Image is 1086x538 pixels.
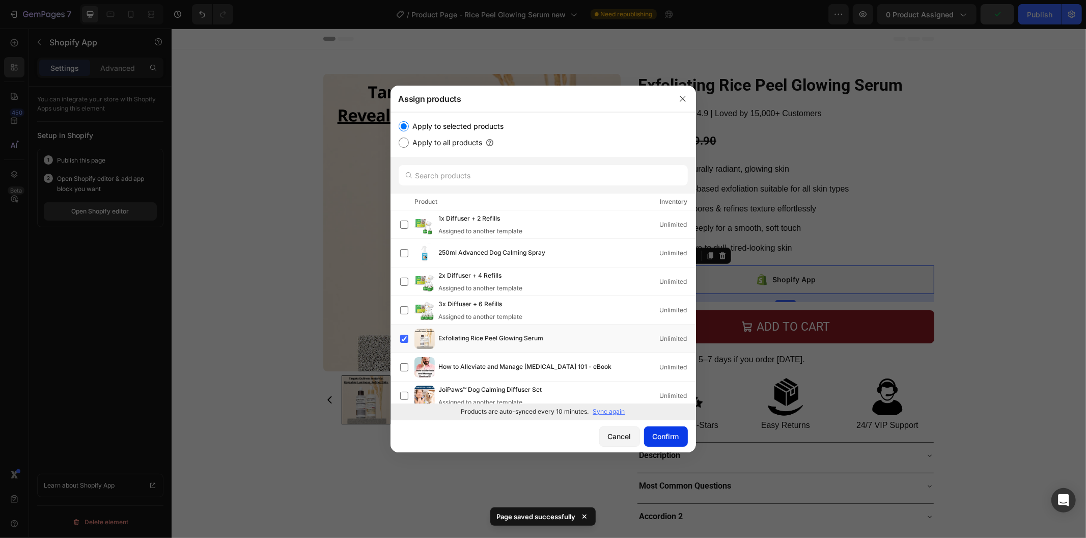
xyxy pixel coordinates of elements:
div: Add to cart [586,288,659,309]
img: product-img [414,300,435,320]
p: Hydrates deeply for a smooth, soft touch [483,193,678,207]
span: 2x Diffuser + 4 Refills [439,271,502,282]
div: Product [415,197,438,207]
p: 24/7 VIP Support [670,390,762,405]
span: 1x Diffuser + 2 Refills [439,213,500,225]
img: product-img [414,329,435,349]
span: JoiPaws™ Dog Calming Diffuser Set [439,385,542,396]
p: Page saved successfully [496,512,575,522]
img: product-img [414,357,435,378]
div: $99.90 [508,101,546,124]
div: Shopify App [478,223,518,232]
img: gempages_557143386495124243-65ae5a38-5b58-4832-97a5-3efeff785ed8.png [695,348,736,389]
div: Unlimited [660,305,695,315]
p: Description [467,420,509,435]
p: Gentle rice-based exfoliation suitable for all skin types [483,153,678,168]
div: Assigned to another template [439,312,523,321]
span: Exfoliating Rice Peel Glowing Serum [439,333,544,344]
div: Cancel [608,431,631,442]
img: gempages_557143386495124243-d974e84c-0d08-4087-a728-1d4efffd2fba.webp [465,79,516,91]
div: Unlimited [660,334,695,344]
p: Say goodbye to dull, tired-looking skin [483,212,678,227]
button: Confirm [644,426,688,447]
p: Most Common Questions [467,450,560,465]
img: product-img [414,386,435,406]
button: Carousel Next Arrow [437,366,448,376]
p: Reveal naturally radiant, glowing skin [483,133,678,148]
div: $49.95 [465,101,504,124]
span: How to Alleviate and Manage [MEDICAL_DATA] 101 - eBook [439,362,612,373]
div: Unlimited [660,220,695,230]
div: /> [391,112,696,420]
img: gempages_557143386495124243-d8f312e8-76fb-40fa-9ba3-83b10d0678bb.png [594,348,634,389]
label: Apply to all products [409,137,483,149]
button: Cancel [599,426,640,447]
p: 12,000+ Five-Stars [466,390,558,405]
p: Minimizes pores & refines texture effortlessly [483,173,678,188]
label: Apply to selected products [409,120,504,132]
img: product-img [414,214,435,235]
p: Easy Returns [568,390,660,405]
div: Unlimited [660,248,695,258]
h2: Exfoliating Rice Peel Glowing Serum [465,45,763,69]
img: product-img [414,243,435,263]
button: Carousel Back Arrow [153,366,163,376]
p: Products are auto-synced every 10 minutes. [461,407,589,416]
div: Inventory [660,197,688,207]
span: 3x Diffuser + 6 Refills [439,299,503,310]
div: Shopify App [601,245,644,257]
div: Confirm [653,431,679,442]
p: 4.9 | Loved by 15,000+ Customers [525,78,650,93]
div: Assigned to another template [439,398,559,407]
div: Assign products [391,86,670,112]
div: Assigned to another template [439,227,523,236]
div: Unlimited [660,362,695,372]
div: Unlimited [660,277,695,287]
div: Assigned to another template [439,284,523,293]
img: product-img [414,272,435,292]
div: Unlimited [660,391,695,401]
input: Search products [399,165,688,185]
p: Sync again [593,407,625,416]
p: Accordion 2 [467,481,511,496]
span: 250ml Advanced Dog Calming Spray [439,248,546,259]
p: Arrives in 5–7 days if you order [DATE]. [491,324,633,339]
div: Open Intercom Messenger [1051,488,1076,513]
button: Add to cart [465,282,763,315]
img: gempages_557143386495124243-f8242023-c34b-4927-9e5f-158f165d7c25.png [492,348,533,389]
